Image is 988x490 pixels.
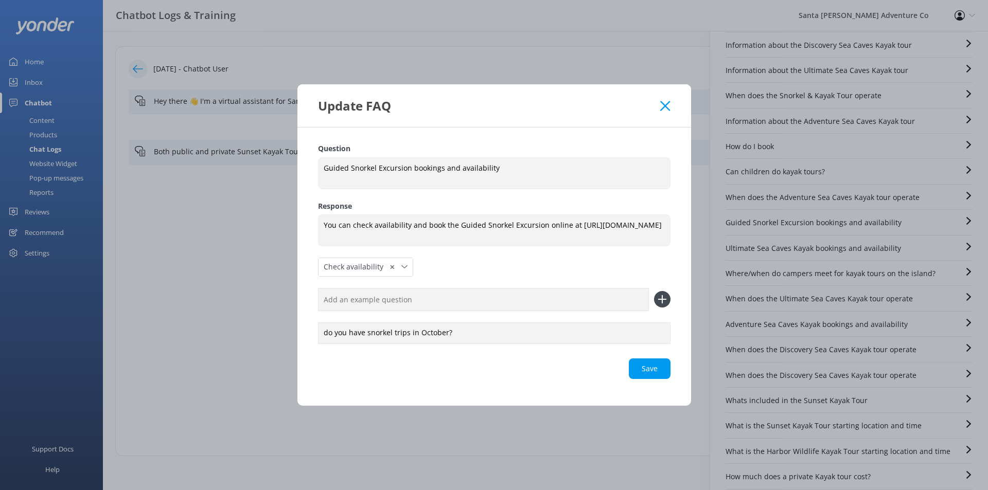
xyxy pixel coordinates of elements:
[318,322,671,344] div: do you have snorkel trips in October?
[390,262,395,272] span: ✕
[629,358,671,379] button: Save
[660,101,670,111] button: Close
[318,201,671,212] label: Response
[318,214,671,246] textarea: You can check availability and book the Guided Snorkel Excursion online at [URL][DOMAIN_NAME]
[324,261,390,273] span: Check availability
[318,143,671,154] label: Question
[318,97,661,114] div: Update FAQ
[318,288,649,311] input: Add an example question
[318,157,671,189] textarea: Guided Snorkel Excursion bookings and availability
